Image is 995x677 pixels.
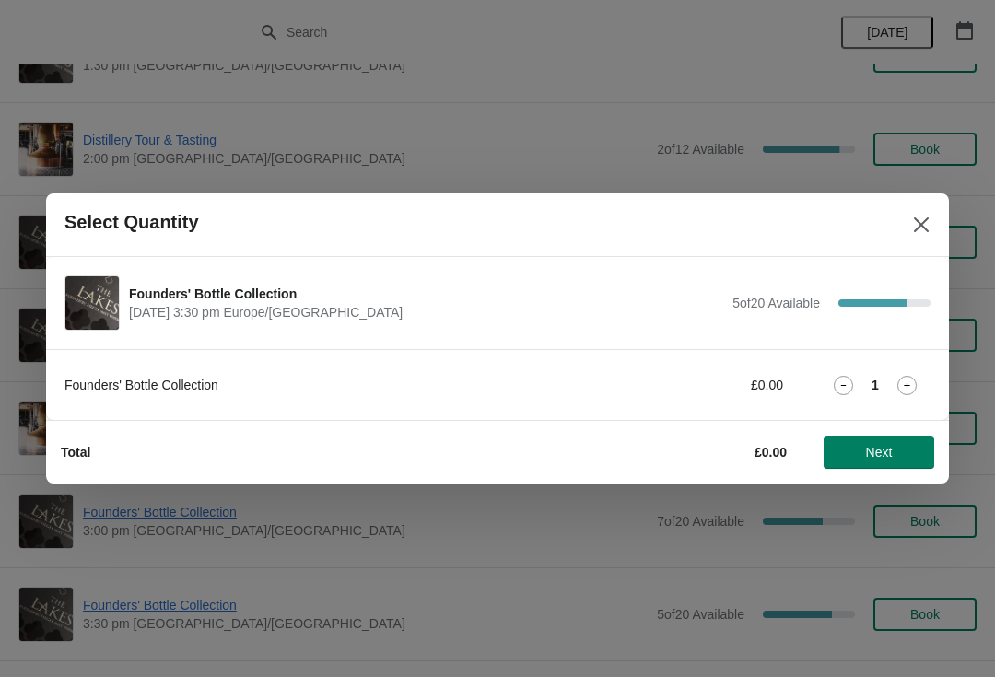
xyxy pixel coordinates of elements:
[866,445,893,460] span: Next
[129,285,723,303] span: Founders' Bottle Collection
[824,436,934,469] button: Next
[64,376,576,394] div: Founders' Bottle Collection
[732,296,820,310] span: 5 of 20 Available
[905,208,938,241] button: Close
[755,445,787,460] strong: £0.00
[65,276,119,330] img: Founders' Bottle Collection | | October 26 | 3:30 pm Europe/London
[613,376,783,394] div: £0.00
[61,445,90,460] strong: Total
[129,303,723,321] span: [DATE] 3:30 pm Europe/[GEOGRAPHIC_DATA]
[64,212,199,233] h2: Select Quantity
[872,376,879,394] strong: 1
